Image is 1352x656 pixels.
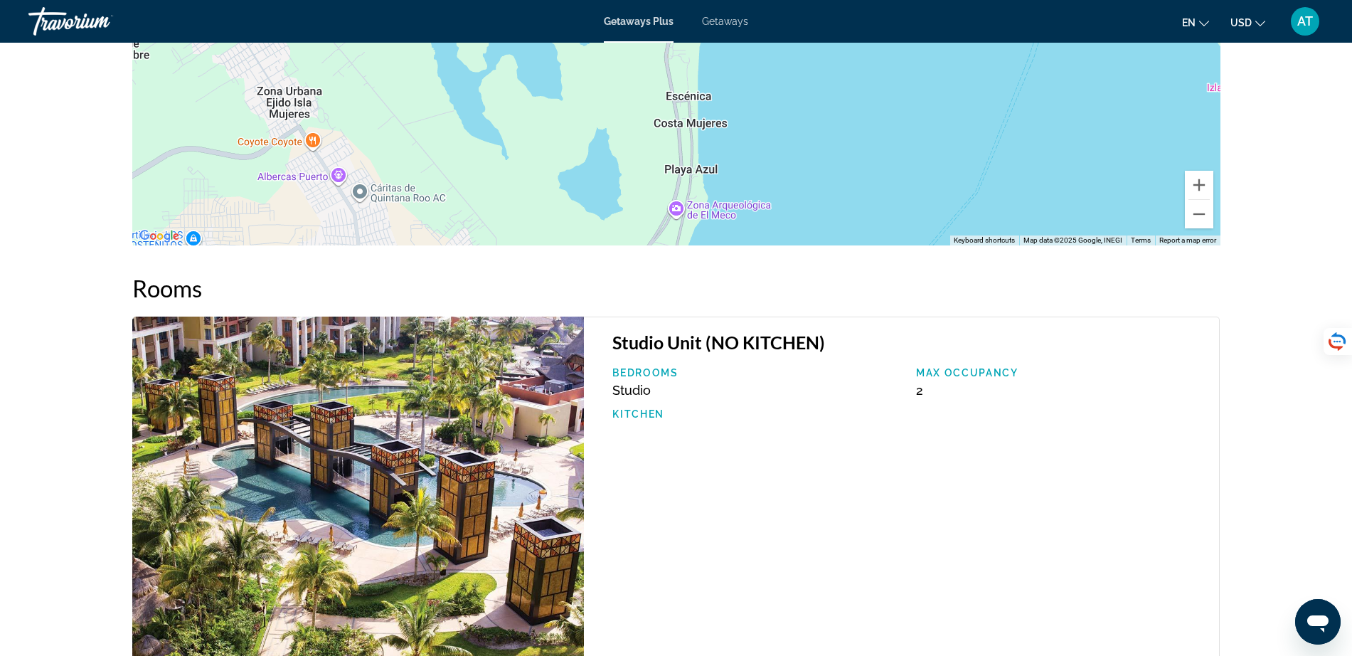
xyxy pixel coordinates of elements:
button: Change currency [1230,12,1265,33]
p: Max Occupancy [916,367,1205,379]
button: Keyboard shortcuts [954,236,1015,245]
button: Zoom in [1185,171,1213,199]
a: Open this area in Google Maps (opens a new window) [136,227,183,245]
button: Zoom out [1185,200,1213,228]
iframe: Button to launch messaging window [1295,599,1341,645]
button: Change language [1182,12,1209,33]
h3: Studio Unit (NO KITCHEN) [612,332,1205,353]
img: Google [136,227,183,245]
span: en [1182,17,1196,28]
p: Kitchen [612,408,902,420]
span: USD [1230,17,1252,28]
a: Getaways [702,16,748,27]
a: Report a map error [1159,236,1216,244]
p: Bedrooms [612,367,902,379]
span: AT [1297,14,1313,28]
span: Studio [612,383,651,398]
a: Getaways Plus [604,16,674,27]
h2: Rooms [132,274,1220,302]
span: Map data ©2025 Google, INEGI [1023,236,1122,244]
a: Terms (opens in new tab) [1131,236,1151,244]
span: 2 [916,383,923,398]
button: User Menu [1287,6,1324,36]
a: Travorium [28,3,171,40]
